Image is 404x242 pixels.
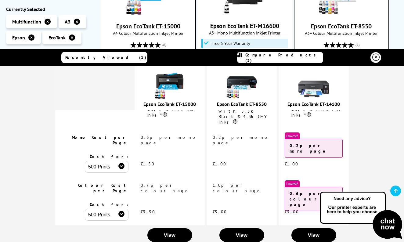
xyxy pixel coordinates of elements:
[12,19,41,25] span: Multifunction
[6,6,95,12] div: Currently Selected
[290,143,328,154] strong: 0.2p per mono page
[143,101,196,107] a: Epson EcoTank ET-15000
[308,232,319,239] span: View
[65,55,146,60] span: Recently Viewed (1)
[218,103,271,125] span: Shipped with 5.5k Black & 4.9k CMY Inks
[226,69,257,100] img: epson-et-8550-with-ink-small.jpg
[245,52,323,63] span: Compare Products (3)
[211,41,250,46] span: Free 5 Year Warranty
[219,228,264,242] a: View
[49,34,66,41] span: EcoTank
[162,39,166,51] span: (6)
[104,30,192,36] span: A4 Colour Multifunction Inkjet Printer
[285,132,300,139] span: Lowest!
[217,101,267,107] a: Epson EcoTank ET-8550
[154,69,185,100] img: epson-et-15000-front-new-small.jpg
[287,101,340,107] a: Epson EcoTank ET-14100
[291,228,336,242] a: View
[285,161,298,167] span: £1.00
[213,135,271,146] span: 0.2p per mono page
[319,191,404,241] img: Open Live Chat window
[141,209,155,215] span: £3.50
[213,182,262,193] span: 1.0p per colour page
[72,135,128,146] span: Mono Cost per Page
[61,52,147,63] a: Recently Viewed (1)
[236,232,247,239] span: View
[290,191,323,207] strong: 0.6p per colour page
[90,154,128,159] span: Cost for:
[311,22,372,30] a: Epson EcoTank ET-8550
[141,182,190,193] span: 0.7p per colour page
[78,182,128,193] span: Colour Cost per Page
[210,22,279,30] a: Epson EcoTank ET-M16600
[116,22,180,30] a: Epson EcoTank ET-15000
[141,161,155,167] span: £1.50
[222,11,268,17] a: Epson EcoTank ET-M16600
[319,11,364,17] a: Epson EcoTank ET-8550
[65,19,70,25] span: A3
[285,180,300,187] span: Lowest!
[213,161,226,167] span: £1.00
[355,39,359,51] span: (2)
[90,202,128,207] span: Cost for:
[141,135,199,146] span: 0.3p per mono page
[213,209,227,215] span: £5.00
[285,209,299,215] span: £3.00
[125,11,171,17] a: Epson EcoTank ET-15000
[201,30,289,36] span: A3+ Mono Multifunction Inkjet Printer
[147,228,192,242] a: View
[298,69,329,100] img: Epson-ET-14100-Front-Main-Small.jpg
[12,34,25,41] span: Epson
[237,52,323,63] a: Compare Products (3)
[164,232,175,239] span: View
[298,30,385,36] span: A3+ Colour Multifunction Inkjet Printer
